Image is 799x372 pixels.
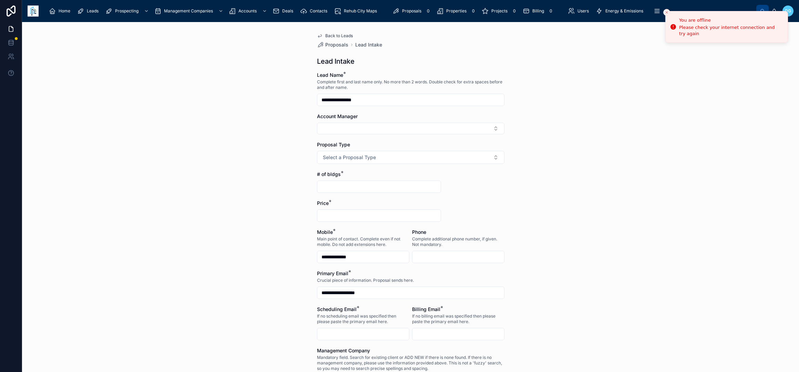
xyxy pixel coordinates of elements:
[28,6,39,17] img: App logo
[317,171,341,177] span: # of bldgs
[480,5,521,17] a: Projects0
[282,8,293,14] span: Deals
[47,5,75,17] a: Home
[412,236,504,247] span: Complete additional phone number, if given. Not mandatory.
[103,5,152,17] a: Prospecting
[317,229,333,235] span: Mobile
[298,5,332,17] a: Contacts
[344,8,377,14] span: Rehub City Maps
[115,8,139,14] span: Prospecting
[446,8,467,14] span: Properties
[44,3,756,19] div: scrollable content
[594,5,648,17] a: Energy & Emissions
[412,313,504,324] span: If no billing email was specified then please paste the primary email here.
[317,278,414,283] span: Crucial piece of information. Proposal sends here.
[521,5,557,17] a: Billing0
[663,9,670,16] button: Close toast
[270,5,298,17] a: Deals
[402,8,421,14] span: Proposals
[469,7,478,15] div: 0
[75,5,103,17] a: Leads
[164,8,213,14] span: Management Companies
[577,8,589,14] span: Users
[434,5,480,17] a: Properties0
[317,113,358,119] span: Account Manager
[491,8,508,14] span: Projects
[412,306,440,312] span: Billing Email
[317,41,348,48] a: Proposals
[532,8,544,14] span: Billing
[317,123,504,134] button: Select Button
[317,56,355,66] h1: Lead Intake
[679,24,782,37] div: Please check your internet connection and try again
[605,8,643,14] span: Energy & Emissions
[323,154,376,161] span: Select a Proposal Type
[317,306,357,312] span: Scheduling Email
[317,200,329,206] span: Price
[317,151,504,164] button: Select Button
[412,229,426,235] span: Phone
[317,142,350,147] span: Proposal Type
[424,7,432,15] div: 0
[152,5,227,17] a: Management Companies
[317,236,409,247] span: Main point of contact. Complete even if not mobile. Do not add extensions here.
[547,7,555,15] div: 0
[325,33,353,39] span: Back to Leads
[317,313,409,324] span: If no scheduling email was specified then please paste the primary email here.
[310,8,327,14] span: Contacts
[785,8,791,14] span: DG
[317,72,343,78] span: Lead Name
[679,17,782,24] div: You are offline
[355,41,382,48] a: Lead Intake
[317,270,348,276] span: Primary Email
[510,7,519,15] div: 0
[238,8,257,14] span: Accounts
[332,5,382,17] a: Rehub City Maps
[317,348,370,353] span: Management Company
[325,41,348,48] span: Proposals
[317,33,353,39] a: Back to Leads
[317,79,504,90] span: Complete first and last name only. No more than 2 words. Double check for extra spaces before and...
[317,355,504,371] span: Mandatory field. Search for existing client or ADD NEW if there is none found. If there is no man...
[227,5,270,17] a: Accounts
[566,5,594,17] a: Users
[59,8,70,14] span: Home
[390,5,434,17] a: Proposals0
[87,8,99,14] span: Leads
